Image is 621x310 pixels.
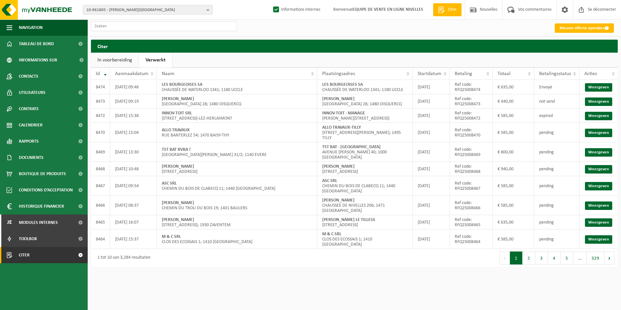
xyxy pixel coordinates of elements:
span: Betalingsstatus [539,71,571,76]
span: pending [539,203,554,208]
a: Citer [433,3,462,16]
td: [DATE] [413,229,450,249]
span: Calendrier [19,117,43,133]
span: pending [539,220,554,225]
td: [GEOGRAPHIC_DATA][PERSON_NAME] 31/2; 1140 EVERE [157,142,317,162]
strong: M & C SRL [322,232,341,237]
td: 8473 [91,94,110,109]
button: 10-961805 - [PERSON_NAME][GEOGRAPHIC_DATA] [83,5,213,15]
td: [STREET_ADDRESS]-LEZ-HERLAIMONT [157,109,317,123]
a: Weergeven [585,97,612,106]
td: [DATE] [413,215,450,229]
button: Prochain [604,252,615,265]
td: [GEOGRAPHIC_DATA] 28; 1480 OISQUERCQ [157,94,317,109]
td: [DATE] 09:46 [110,80,157,94]
td: 8470 [91,123,110,142]
td: Ref code: RFQ25008466 [450,196,492,215]
strong: [PERSON_NAME] [162,164,194,169]
strong: [PERSON_NAME] [322,198,355,203]
strong: TST BAT - [GEOGRAPHIC_DATA] [322,145,381,149]
td: 8465 [91,215,110,229]
a: Verwerkt [139,53,172,68]
td: [DATE] [413,123,450,142]
td: 8474 [91,80,110,94]
td: € 585,00 [493,123,534,142]
span: pending [539,184,554,188]
span: Modules internes [19,214,58,231]
span: Totaal [498,71,511,76]
span: 10-961805 - [PERSON_NAME][GEOGRAPHIC_DATA] [86,5,204,15]
span: pending [539,167,554,172]
strong: [PERSON_NAME] [162,217,194,222]
button: 5 [561,252,573,265]
span: Toolbox [19,231,37,247]
td: 8472 [91,109,110,123]
button: 329 [587,252,604,265]
span: Contrats [19,101,39,117]
td: Ref code: RFQ25008464 [450,229,492,249]
span: Startdatum [418,71,441,76]
td: [DATE] 16:07 [110,215,157,229]
span: Contacts [19,68,38,84]
td: [STREET_ADDRESS]; 1930 ZAVENTEM [157,215,317,229]
td: € 585,00 [493,109,534,123]
button: 2 [523,252,535,265]
span: pending [539,130,554,135]
td: [DATE] [413,80,450,94]
td: € 635,00 [493,80,534,94]
td: [STREET_ADDRESS] [317,162,413,176]
td: [DATE] [413,109,450,123]
span: Acties [584,71,597,76]
span: Naam [162,71,174,76]
td: CHAUSSÉE DE WATERLOO 1341; 1180 UCCLE [157,80,317,94]
input: Zoeken [91,21,237,31]
span: Conditions d’acceptation [19,182,73,198]
td: RUE BANTERLEZ 54; 1470 BAISY-THY [157,123,317,142]
strong: TST BAT BVBA ! [162,147,191,152]
strong: [PERSON_NAME] [322,97,355,101]
a: In voorbereiding [91,53,139,68]
span: Aanmaakdatum [115,71,148,76]
strong: [PERSON_NAME] LE TILLEUL [322,217,375,222]
span: Documents [19,149,44,166]
strong: INNOV-TOIT - MANAGE [322,111,365,116]
span: Betaling [455,71,472,76]
strong: EQUIPE DE VENTE EN LIGNE NIVELLES [352,7,423,12]
strong: LES BOURGEOISES SA [162,82,202,87]
td: CHEMIN DU BOIS DE CLABECQ 11; 1440 [GEOGRAPHIC_DATA] [317,176,413,196]
td: Ref code: RFQ25008465 [450,215,492,229]
td: Ref code: RFQ25008473 [450,94,492,109]
td: [DATE] [413,94,450,109]
a: Weergeven [585,112,612,120]
td: [DATE] 09:54 [110,176,157,196]
td: CLOS DES ECOSSAIS 1; 1410 [GEOGRAPHIC_DATA] [157,229,317,249]
span: pending [539,237,554,242]
td: 8464 [91,229,110,249]
strong: INNOV-TOIT SRL [162,111,192,116]
td: [DATE] 08:37 [110,196,157,215]
td: [DATE] [413,162,450,176]
td: [DATE] 09:19 [110,94,157,109]
td: Ref code: RFQ25008474 [450,80,492,94]
a: Weergeven [585,165,612,174]
span: Historique financier [19,198,64,214]
span: Tableau de bord [19,36,54,52]
a: Weergeven [585,182,612,190]
td: € 585,00 [493,196,534,215]
strong: LES BOURGEOISES SA [322,82,363,87]
td: Ref code: RFQ25008472 [450,109,492,123]
span: … [573,252,587,265]
td: € 585,00 [493,229,534,249]
font: Nieuwe offerte opmaken [560,26,605,30]
strong: M & C SRL [162,234,181,239]
td: € 800,00 [493,142,534,162]
button: 4 [548,252,561,265]
td: [STREET_ADDRESS] [157,162,317,176]
td: [DATE] 15:38 [110,109,157,123]
span: Citer [446,6,458,13]
span: Id [96,71,100,76]
td: [PERSON_NAME][STREET_ADDRESS] [317,109,413,123]
td: [DATE] 13:30 [110,142,157,162]
td: Ref code: RFQ25008470 [450,123,492,142]
td: € 940,00 [493,162,534,176]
